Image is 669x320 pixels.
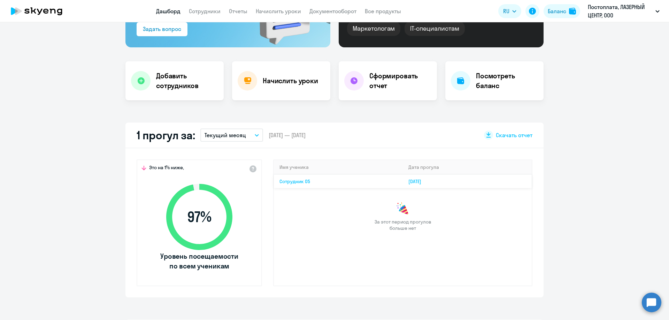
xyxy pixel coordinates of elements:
th: Имя ученика [274,160,403,174]
span: Это на 1% ниже, [149,164,184,173]
button: Постоплата, ЛАЗЕРНЫЙ ЦЕНТР, ООО [584,3,663,19]
button: Текущий месяц [200,128,263,142]
img: balance [569,8,576,15]
h2: 1 прогул за: [137,128,195,142]
div: Баланс [548,7,566,15]
h4: Начислить уроки [263,76,318,86]
button: RU [498,4,521,18]
div: Маркетологам [347,21,400,36]
th: Дата прогула [403,160,532,174]
span: RU [503,7,509,15]
a: Сотрудники [189,8,221,15]
a: Документооборот [309,8,356,15]
span: Скачать отчет [496,131,532,139]
button: Задать вопрос [137,22,187,36]
h4: Добавить сотрудников [156,71,218,91]
div: IT-специалистам [405,21,464,36]
p: Текущий месяц [205,131,246,139]
div: Задать вопрос [143,25,181,33]
a: [DATE] [408,178,427,185]
a: Все продукты [365,8,401,15]
button: Балансbalance [544,4,580,18]
img: congrats [396,202,410,216]
span: 97 % [159,209,239,225]
span: Уровень посещаемости по всем ученикам [159,251,239,271]
a: Начислить уроки [256,8,301,15]
a: Дашборд [156,8,180,15]
p: Постоплата, ЛАЗЕРНЫЙ ЦЕНТР, ООО [588,3,653,19]
a: Отчеты [229,8,247,15]
a: Сотрудник 05 [279,178,310,185]
span: За этот период прогулов больше нет [374,219,432,231]
h4: Посмотреть баланс [476,71,538,91]
h4: Сформировать отчет [369,71,431,91]
span: [DATE] — [DATE] [269,131,306,139]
